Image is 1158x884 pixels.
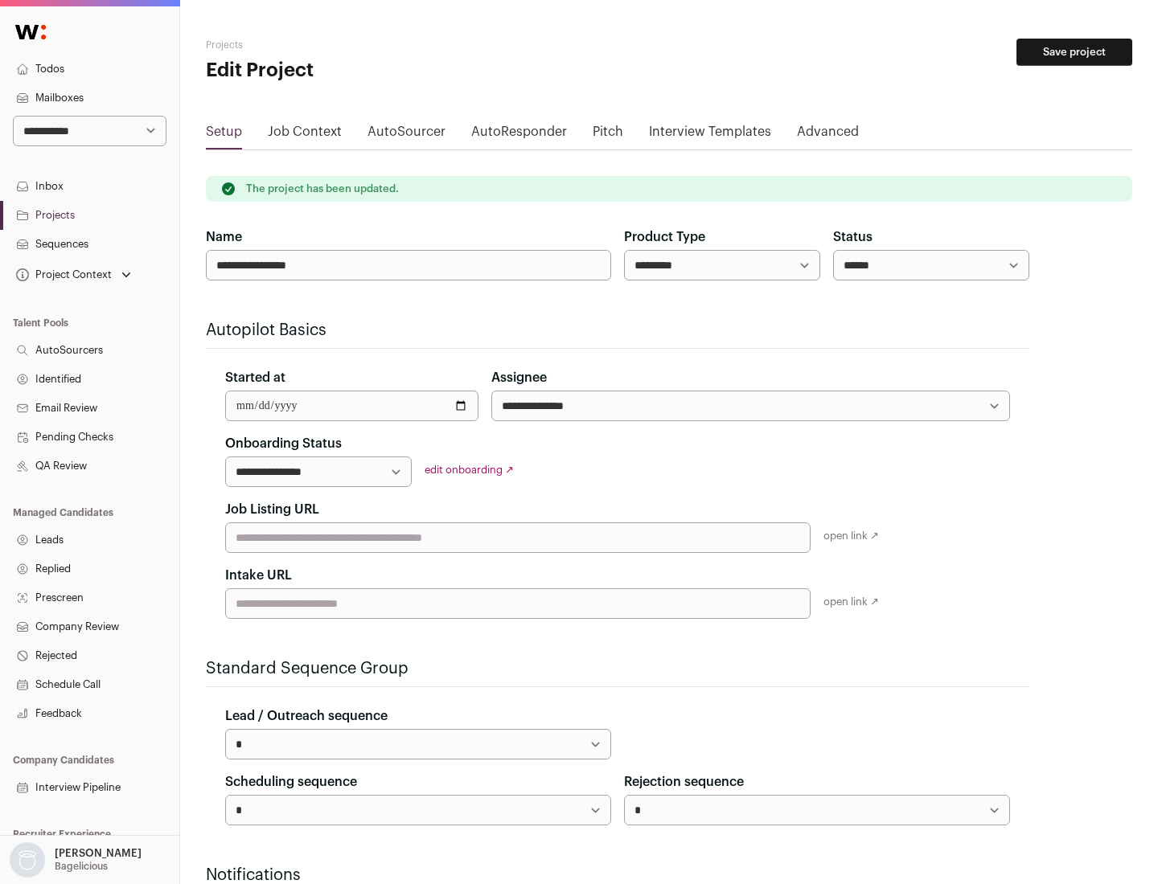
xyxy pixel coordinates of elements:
label: Status [833,227,873,247]
button: Open dropdown [6,842,145,878]
label: Assignee [491,368,547,387]
img: nopic.png [10,842,45,878]
a: AutoSourcer [368,122,446,148]
h2: Autopilot Basics [206,319,1029,342]
p: Bagelicious [55,860,108,873]
a: Advanced [797,122,859,148]
label: Name [206,227,242,247]
button: Open dropdown [13,264,134,286]
label: Product Type [624,227,705,247]
div: Project Context [13,268,112,281]
a: Interview Templates [649,122,771,148]
a: Pitch [593,122,623,148]
h2: Projects [206,39,515,51]
a: edit onboarding ↗ [425,465,514,475]
label: Job Listing URL [225,500,319,519]
h2: Standard Sequence Group [206,657,1029,680]
p: [PERSON_NAME] [55,847,142,860]
label: Lead / Outreach sequence [225,706,388,726]
button: Save project [1016,39,1132,66]
label: Rejection sequence [624,772,744,792]
a: Setup [206,122,242,148]
img: Wellfound [6,16,55,48]
a: AutoResponder [471,122,567,148]
a: Job Context [268,122,342,148]
label: Scheduling sequence [225,772,357,792]
p: The project has been updated. [246,182,399,195]
label: Started at [225,368,285,387]
h1: Edit Project [206,58,515,84]
label: Onboarding Status [225,434,342,453]
label: Intake URL [225,566,292,585]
